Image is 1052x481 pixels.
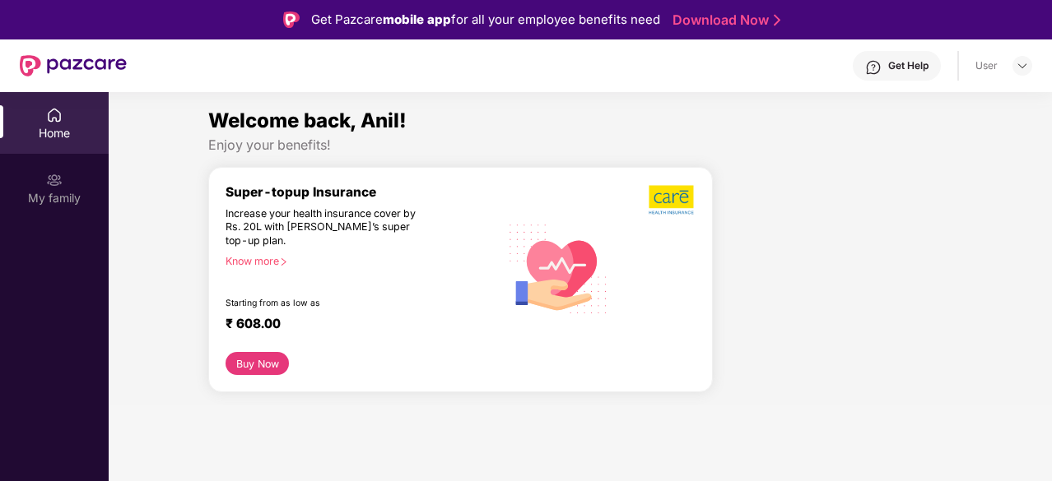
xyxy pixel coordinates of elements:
img: svg+xml;base64,PHN2ZyBpZD0iRHJvcGRvd24tMzJ4MzIiIHhtbG5zPSJodHRwOi8vd3d3LnczLm9yZy8yMDAwL3N2ZyIgd2... [1016,59,1029,72]
img: svg+xml;base64,PHN2ZyBpZD0iSGVscC0zMngzMiIgeG1sbnM9Imh0dHA6Ly93d3cudzMub3JnLzIwMDAvc3ZnIiB3aWR0aD... [865,59,882,76]
img: Logo [283,12,300,28]
div: Get Pazcare for all your employee benefits need [311,10,660,30]
img: svg+xml;base64,PHN2ZyBpZD0iSG9tZSIgeG1sbnM9Imh0dHA6Ly93d3cudzMub3JnLzIwMDAvc3ZnIiB3aWR0aD0iMjAiIG... [46,107,63,123]
img: b5dec4f62d2307b9de63beb79f102df3.png [649,184,696,215]
div: Enjoy your benefits! [208,136,952,154]
div: Starting from as low as [226,298,430,309]
span: Welcome back, Anil! [208,109,407,132]
div: Get Help [888,59,929,72]
a: Download Now [673,12,775,29]
img: New Pazcare Logo [20,55,127,76]
img: svg+xml;base64,PHN2ZyB3aWR0aD0iMjAiIGhlaWdodD0iMjAiIHZpZXdCb3g9IjAgMCAyMCAyMCIgZmlsbD0ibm9uZSIgeG... [46,172,63,188]
img: Stroke [774,12,780,29]
div: User [975,59,998,72]
div: ₹ 608.00 [226,316,483,335]
img: svg+xml;base64,PHN2ZyB4bWxucz0iaHR0cDovL3d3dy53My5vcmcvMjAwMC9zdmciIHhtbG5zOnhsaW5rPSJodHRwOi8vd3... [500,208,617,327]
div: Increase your health insurance cover by Rs. 20L with [PERSON_NAME]’s super top-up plan. [226,207,429,248]
button: Buy Now [226,352,289,375]
strong: mobile app [383,12,451,27]
div: Super-topup Insurance [226,184,500,200]
div: Know more [226,255,490,266]
span: right [279,257,288,266]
